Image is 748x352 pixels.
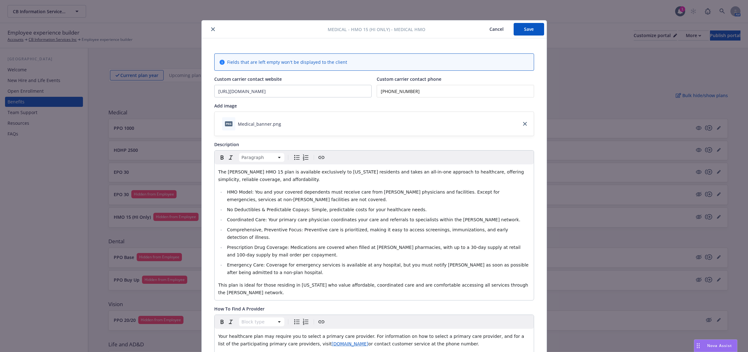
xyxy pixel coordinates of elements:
span: Fields that are left empty won't be displayed to the client [227,59,347,65]
span: This plan is ideal for those residing in [US_STATE] who value affordable, coordinated care and ar... [218,283,530,295]
span: Add image [214,103,237,109]
button: Cancel [479,23,514,36]
span: Prescription Drug Coverage: Medications are covered when filled at [PERSON_NAME] pharmacies, with... [227,245,522,257]
span: or contact customer service at the phone number. [369,341,479,346]
a: [DOMAIN_NAME] [332,341,369,346]
div: toggle group [292,153,310,162]
div: toggle group [292,317,310,326]
button: Italic [227,153,235,162]
button: download file [284,121,289,127]
button: Bold [218,317,227,326]
span: Your healthcare plan may require you to select a primary care provider. For information on how to... [218,334,526,346]
span: png [225,121,232,126]
button: close [209,25,217,33]
div: editable markdown [215,164,534,300]
button: Numbered list [301,153,310,162]
button: Numbered list [301,317,310,326]
span: No Deductibles & Predictable Copays: Simple, predictable costs for your healthcare needs. [227,207,427,212]
button: Bulleted list [292,317,301,326]
span: Comprehensive, Preventive Focus: Preventive care is prioritized, making it easy to access screeni... [227,227,509,240]
button: Nova Assist [694,339,737,352]
div: Drag to move [694,340,702,352]
span: HMO Model: You and your covered dependents must receive care from [PERSON_NAME] physicians and fa... [227,190,501,202]
button: Create link [317,153,326,162]
button: Bold [218,153,227,162]
input: Add custom carrier contact website [215,85,371,97]
button: Save [514,23,544,36]
button: Create link [317,317,326,326]
span: How To Find A Provider [214,306,265,312]
span: Custom carrier contact phone [377,76,441,82]
span: Coordinated Care: Your primary care physician coordinates your care and referrals to specialists ... [227,217,520,222]
span: Medical - HMO 15 (HI Only) - Medical HMO [328,26,425,33]
button: Bulleted list [292,153,301,162]
span: Description [214,141,239,147]
span: Emergency Care: Coverage for emergency services is available at any hospital, but you must notify... [227,262,530,275]
span: The [PERSON_NAME] HMO 15 plan is available exclusively to [US_STATE] residents and takes an all-i... [218,169,526,182]
button: Block type [239,153,284,162]
span: Nova Assist [707,343,732,348]
input: Add custom carrier contact phone [377,85,534,97]
span: Custom carrier contact website [214,76,282,82]
div: Medical_banner.png [238,121,281,127]
button: Block type [239,317,284,326]
button: Italic [227,317,235,326]
a: close [521,120,529,128]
